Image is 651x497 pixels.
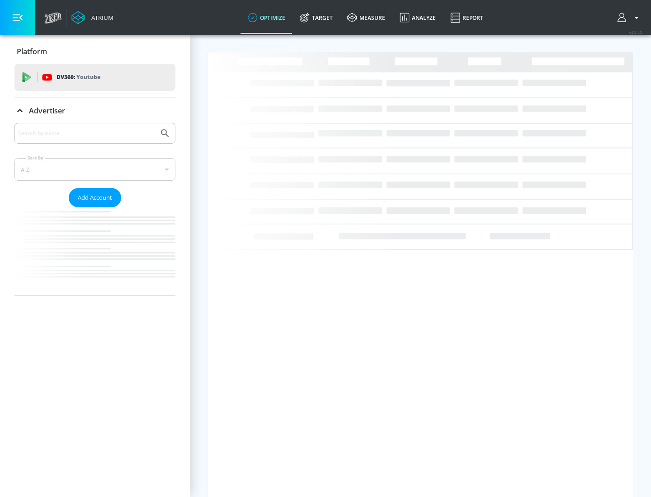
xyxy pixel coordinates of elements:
[443,1,491,34] a: Report
[88,14,113,22] div: Atrium
[14,207,175,295] nav: list of Advertiser
[292,1,340,34] a: Target
[26,155,45,161] label: Sort By
[629,30,642,35] span: v 4.24.0
[29,106,65,116] p: Advertiser
[340,1,392,34] a: measure
[69,188,121,207] button: Add Account
[14,123,175,295] div: Advertiser
[14,98,175,123] div: Advertiser
[18,127,155,139] input: Search by name
[76,72,100,82] p: Youtube
[14,158,175,181] div: A-Z
[17,47,47,56] p: Platform
[241,1,292,34] a: optimize
[14,39,175,64] div: Platform
[57,72,100,82] p: DV360:
[71,11,113,24] a: Atrium
[78,192,112,203] span: Add Account
[14,64,175,91] div: DV360: Youtube
[392,1,443,34] a: Analyze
